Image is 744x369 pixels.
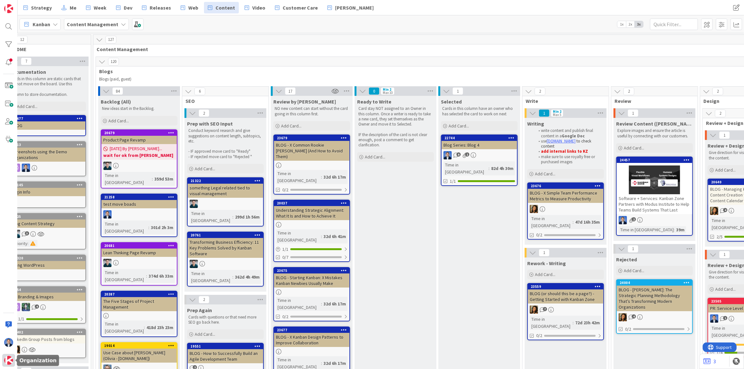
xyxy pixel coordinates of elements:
[103,172,152,186] div: Time in [GEOGRAPHIC_DATA]
[108,118,129,124] span: Add Card...
[10,142,85,148] div: 3313
[82,2,110,13] a: Week
[195,166,215,172] span: Add Card...
[58,2,80,13] a: Me
[204,2,239,13] a: Content
[271,2,322,13] a: Customer Care
[188,238,263,258] div: Transforming Business Efficiency: 11 Key Problems Solved by Kanban Software
[194,88,205,95] span: 6
[489,165,489,172] span: :
[188,200,263,208] div: AN
[13,1,29,9] span: Support
[147,273,175,280] div: 374d 6h 33m
[274,206,349,220] div: Understanding Strategic Alignment: What It Is and How to Achieve It
[717,234,723,240] span: 2/5
[282,254,288,261] span: 0/7
[31,4,52,12] span: Strategy
[619,226,674,233] div: Time in [GEOGRAPHIC_DATA]
[13,142,85,147] div: 3313
[535,171,555,177] span: Add Card...
[574,219,601,226] div: 47d 16h 35m
[528,183,603,189] div: 23676
[717,349,723,356] span: 1/4
[10,335,85,343] div: LinkedIn Group Posts from blogs
[188,232,263,238] div: 20761
[274,245,349,253] div: 1/1
[528,284,603,304] div: 23559BLOG (or should this be a page?) - Getting Started with Kanban Zone
[12,240,27,247] div: Priority
[10,116,85,121] div: 20677
[619,216,627,224] img: DP
[188,4,198,12] span: Web
[274,141,349,161] div: BLOG - X Common Rookie [PERSON_NAME] (And How to Avoid Them)
[277,136,349,140] div: 23679
[617,194,692,214] div: Software + Services: Kanban Zone Partners with Modus Institute to Help Teams Build Systems That Last
[4,4,13,13] img: Visit kanbanzone.com
[188,178,263,198] div: 21322something Legal related tied to visual management
[11,92,85,97] p: column to store documentation.
[191,344,263,349] div: 19551
[13,116,85,121] div: 20677
[103,162,112,170] img: AN
[188,343,263,349] div: 19551
[10,116,85,130] div: 20677BLOG
[191,233,263,237] div: 20761
[369,87,380,95] span: 0
[101,129,177,188] a: 20679Product Page Revamp[DATE] By [PERSON_NAME]...wait for ok from [PERSON_NAME]ANTime in [GEOGRA...
[457,152,461,157] span: 6
[252,4,265,12] span: Video
[543,307,547,311] span: 7
[324,2,378,13] a: [PERSON_NAME]
[215,4,235,12] span: Content
[9,255,86,281] a: 13320Using WordPress
[617,280,692,311] div: 24004BLOG - [PERSON_NAME]: The Strategic Planning Methodology That’s Transforming Modern Organiza...
[10,182,85,188] div: 19145
[185,98,261,104] span: SEO
[358,106,433,127] p: Card stay NOT assigned to an Owner in this column. Once a writer is ready to take a new card, the...
[710,207,718,215] img: CL
[4,356,13,365] img: avatar
[232,273,233,281] span: :
[528,189,603,203] div: BLOG - X Simple Team Performance Metrics to Measure Productivity
[101,349,177,363] div: Use Case about [PERSON_NAME] (Olivia - [DOMAIN_NAME])
[441,98,462,105] span: Selected
[620,158,692,162] div: 24457
[9,213,86,250] a: 3625Blog Content StrategyANPriority:
[632,217,636,221] span: 2
[22,303,30,311] img: CR
[617,280,692,286] div: 24004
[94,4,106,12] span: Week
[717,341,723,348] span: 0 / 1
[101,130,177,144] div: 20679Product Page Revamp
[321,233,322,240] span: :
[530,215,573,229] div: Time in [GEOGRAPHIC_DATA]
[112,87,123,95] span: 84
[149,224,175,231] div: 301d 2h 3m
[274,268,349,273] div: 23675
[285,87,296,95] span: 17
[635,21,643,27] span: 3x
[9,329,86,358] a: 24402LinkedIn Group Posts from blogsCL
[9,286,86,324] a: 9954KZ Branding & ImagesCR1/1
[675,226,686,233] div: 39m
[274,268,349,288] div: 23675BLOG - Starting Kanban: X Mistakes Kanban Newbies Usually Make
[148,224,149,231] span: :
[233,213,261,220] div: 299d 1h 56m
[710,314,718,323] img: DP
[274,200,349,220] div: 20037Understanding Strategic Alignment: What It Is and How to Achieve It
[527,283,604,340] a: 23559BLOG (or should this be a page?) - Getting Started with Kanban ZoneCLTime in [GEOGRAPHIC_DAT...
[321,300,322,307] span: :
[101,194,177,237] a: 21258test move boadsDPTime in [GEOGRAPHIC_DATA]:301d 2h 3m
[274,333,349,347] div: BLOG - X Kanban Design Patterns to Improve Collaboration
[274,200,349,206] div: 20037
[357,98,391,105] span: Ready to Write
[104,343,177,348] div: 19014
[188,343,263,363] div: 19551BLOG - How to Successfully Build an Agile Development Team
[574,319,601,326] div: 72d 23h 42m
[10,287,85,301] div: 9954KZ Branding & Images
[10,255,85,261] div: 13320
[273,200,350,262] a: 20037Understanding Strategic Alignment: What It Is and How to Achieve ItTime in [GEOGRAPHIC_DATA]...
[10,329,85,335] div: 24402
[528,183,603,203] div: 23676BLOG - X Simple Team Performance Metrics to Measure Productivity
